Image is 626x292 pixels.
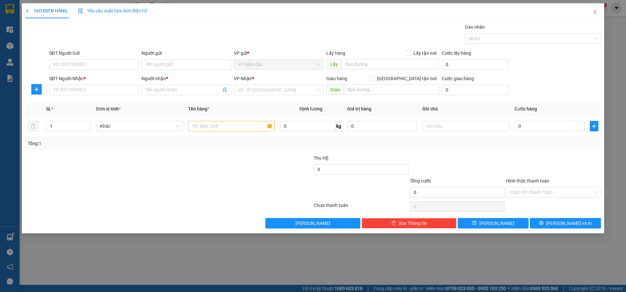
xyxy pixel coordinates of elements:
[442,51,471,56] label: Cước lấy hàng
[458,218,529,228] button: save[PERSON_NAME]
[46,106,51,111] span: SL
[49,75,139,82] div: SĐT Người Nhận
[442,59,508,70] input: Cước lấy hàng
[480,220,514,227] span: [PERSON_NAME]
[142,75,231,82] div: Người nhận
[78,8,83,14] img: icon
[25,8,30,13] span: plus
[362,218,457,228] button: deleteXóa Thông tin
[296,220,331,227] span: [PERSON_NAME]
[335,121,342,131] span: kg
[100,121,179,131] span: Khác
[78,8,147,13] span: Yêu cầu xuất hóa đơn điện tử
[592,9,598,15] span: close
[590,121,598,131] button: plus
[28,121,38,131] button: delete
[398,220,427,227] span: Xóa Thông tin
[37,4,92,12] b: [PERSON_NAME]
[234,76,252,81] span: VP Nhận
[506,178,549,183] label: Hình thức thanh toán
[266,218,361,228] button: [PERSON_NAME]
[142,50,231,57] div: Người gửi
[326,76,347,81] span: Giao hàng
[49,50,139,57] div: SĐT Người Gửi
[234,50,324,57] div: VP gửi
[420,103,512,115] th: Ghi chú
[391,221,396,226] span: delete
[326,59,341,69] span: Lấy
[410,178,431,183] span: Tổng cước
[3,22,124,31] li: 02839.63.63.63
[539,221,544,226] span: printer
[530,218,601,228] button: printer[PERSON_NAME] và In
[222,87,228,93] span: user-add
[3,14,124,22] li: 85 [PERSON_NAME]
[31,84,42,95] button: plus
[514,106,537,111] span: Cước hàng
[423,121,509,131] input: Ghi Chú
[313,202,409,213] div: Chưa thanh toán
[188,106,209,111] span: Tên hàng
[411,50,439,57] span: Lấy tận nơi
[374,75,439,82] span: [GEOGRAPHIC_DATA] tận nơi
[465,24,485,30] label: Gán nhãn
[442,76,474,81] label: Cước giao hàng
[546,220,592,227] span: [PERSON_NAME] và In
[590,124,598,129] span: plus
[32,87,41,92] span: plus
[442,85,508,95] input: Cước giao hàng
[28,140,242,147] div: Tổng: 1
[37,24,43,29] span: phone
[96,106,121,111] span: Đơn vị tính
[341,59,439,69] input: Dọc đường
[472,221,477,226] span: save
[314,155,329,161] span: Thu Hộ
[347,106,371,111] span: Giá trị hàng
[37,16,43,21] span: environment
[3,41,73,51] b: GỬI : VP Đầm Dơi
[344,84,439,95] input: Dọc đường
[326,51,345,56] span: Lấy hàng
[347,121,417,131] input: 0
[238,60,320,69] span: VP Đầm Dơi
[326,84,344,95] span: Giao
[188,121,275,131] input: VD: Bàn, Ghế
[300,106,323,111] span: Định lượng
[586,3,604,22] button: Close
[25,8,67,13] span: TẠO ĐƠN HÀNG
